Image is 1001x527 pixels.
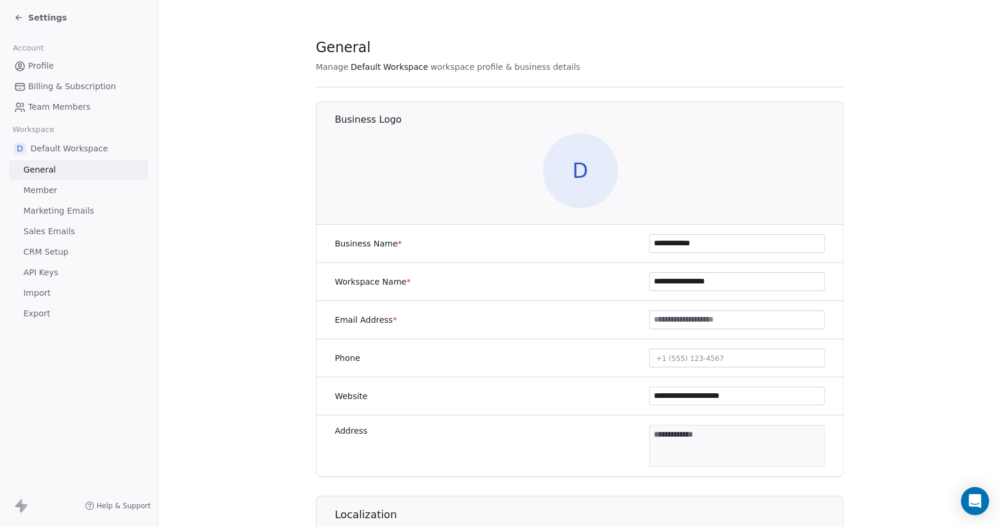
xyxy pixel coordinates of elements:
a: Sales Emails [9,222,148,241]
span: Default Workspace [30,143,108,154]
span: Manage [316,61,349,73]
a: Export [9,304,148,323]
span: Sales Emails [23,225,75,238]
span: General [316,39,371,56]
a: Settings [14,12,67,23]
h1: Business Logo [335,113,844,126]
a: Member [9,181,148,200]
span: D [542,133,617,208]
a: Import [9,283,148,303]
h1: Localization [335,508,844,522]
label: Phone [335,352,360,364]
label: Email Address [335,314,397,326]
a: API Keys [9,263,148,282]
span: Default Workspace [351,61,428,73]
a: General [9,160,148,180]
span: Workspace [8,121,59,138]
span: Export [23,308,50,320]
span: Profile [28,60,54,72]
span: CRM Setup [23,246,69,258]
span: Member [23,184,57,197]
a: Marketing Emails [9,201,148,221]
a: Billing & Subscription [9,77,148,96]
div: Open Intercom Messenger [961,487,989,515]
a: CRM Setup [9,242,148,262]
label: Business Name [335,238,402,249]
span: Settings [28,12,67,23]
a: Profile [9,56,148,76]
span: General [23,164,56,176]
span: Help & Support [97,501,151,511]
span: workspace profile & business details [430,61,581,73]
label: Workspace Name [335,276,410,288]
span: Team Members [28,101,90,113]
span: +1 (555) 123-4567 [656,354,724,363]
a: Help & Support [85,501,151,511]
label: Website [335,390,368,402]
label: Address [335,425,368,437]
button: +1 (555) 123-4567 [649,349,825,367]
span: Billing & Subscription [28,80,116,93]
a: Team Members [9,97,148,117]
span: D [14,143,26,154]
span: API Keys [23,266,58,279]
span: Account [8,39,49,57]
span: Marketing Emails [23,205,94,217]
span: Import [23,287,50,299]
